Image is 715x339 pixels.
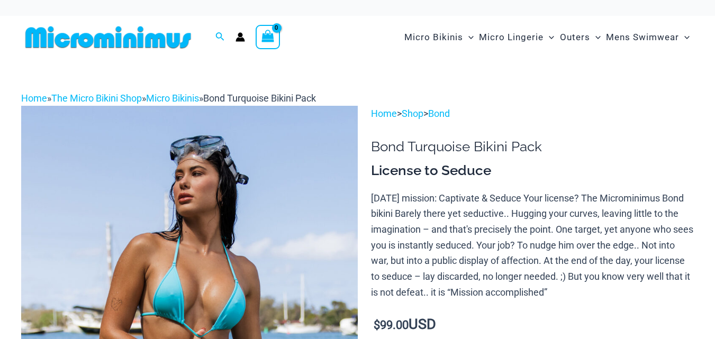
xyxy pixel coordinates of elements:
span: Micro Bikinis [404,24,463,51]
a: Micro BikinisMenu ToggleMenu Toggle [402,21,476,53]
span: Mens Swimwear [606,24,679,51]
span: Menu Toggle [544,24,554,51]
a: Micro LingerieMenu ToggleMenu Toggle [476,21,557,53]
p: [DATE] mission: Captivate & Seduce Your license? The Microminimus Bond bikini Barely there yet se... [371,190,694,300]
a: Bond [428,108,450,119]
h3: License to Seduce [371,162,694,180]
span: Outers [560,24,590,51]
a: Shop [402,108,423,119]
a: Home [371,108,397,119]
p: > > [371,106,694,122]
h1: Bond Turquoise Bikini Pack [371,139,694,155]
span: Bond Turquoise Bikini Pack [203,93,316,104]
p: USD [371,317,694,333]
nav: Site Navigation [400,20,694,55]
bdi: 99.00 [374,318,409,332]
span: Menu Toggle [590,24,601,51]
a: OutersMenu ToggleMenu Toggle [557,21,603,53]
a: Account icon link [236,32,245,42]
span: $ [374,318,380,332]
span: » » » [21,93,316,104]
span: Menu Toggle [679,24,690,51]
span: Menu Toggle [463,24,474,51]
span: Micro Lingerie [479,24,544,51]
a: View Shopping Cart, empty [256,25,280,49]
a: The Micro Bikini Shop [51,93,142,104]
a: Micro Bikinis [146,93,199,104]
img: MM SHOP LOGO FLAT [21,25,195,49]
a: Home [21,93,47,104]
a: Mens SwimwearMenu ToggleMenu Toggle [603,21,692,53]
a: Search icon link [215,31,225,44]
